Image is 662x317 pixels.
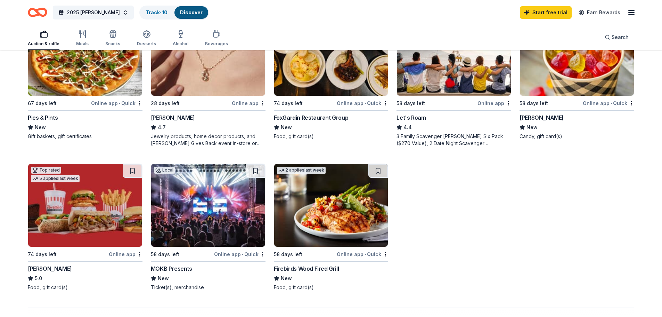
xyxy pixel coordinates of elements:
img: Image for FoxGardin Restaurant Group [274,13,388,96]
span: • [119,101,120,106]
span: • [611,101,612,106]
a: Image for MOKB PresentsLocal58 days leftOnline app•QuickMOKB PresentsNewTicket(s), merchandise [151,164,265,291]
a: Home [28,4,47,21]
a: Image for FoxGardin Restaurant GroupLocal74 days leftOnline app•QuickFoxGardin Restaurant GroupNe... [274,13,389,140]
a: Start free trial [520,6,572,19]
div: Food, gift card(s) [274,284,389,291]
div: Online app Quick [91,99,142,108]
div: Food, gift card(s) [28,284,142,291]
span: 2025 [PERSON_NAME] [67,8,120,17]
div: Online app [477,99,511,108]
div: Let's Roam [397,113,426,122]
a: Image for Firebirds Wood Fired Grill2 applieslast week58 days leftOnline app•QuickFirebirds Wood ... [274,164,389,291]
span: New [158,274,169,283]
div: Online app [109,250,142,259]
div: Top rated [31,167,61,174]
a: Image for Let's Roam1 applylast week58 days leftOnline appLet's Roam4.43 Family Scavenger [PERSON... [397,13,511,147]
a: Image for Albanese1 applylast weekLocal58 days leftOnline app•Quick[PERSON_NAME]NewCandy, gift ca... [520,13,634,140]
button: Track· 10Discover [139,6,209,19]
div: 28 days left [151,99,180,108]
button: Snacks [105,27,120,50]
img: Image for Firebirds Wood Fired Grill [274,164,388,247]
span: 4.4 [403,123,412,132]
span: • [365,101,366,106]
div: 5 applies last week [31,175,80,182]
div: Pies & Pints [28,113,58,122]
div: Ticket(s), merchandise [151,284,265,291]
div: 58 days left [520,99,548,108]
div: Gift baskets, gift certificates [28,133,142,140]
div: Firebirds Wood Fired Grill [274,264,339,273]
div: Snacks [105,41,120,47]
div: Online app Quick [214,250,265,259]
img: Image for Let's Roam [397,13,511,96]
div: MOKB Presents [151,264,192,273]
div: [PERSON_NAME] [151,113,195,122]
div: Local [154,167,175,174]
span: New [281,274,292,283]
div: Desserts [137,41,156,47]
span: 5.0 [35,274,42,283]
a: Image for Portillo'sTop rated5 applieslast week74 days leftOnline app[PERSON_NAME]5.0Food, gift c... [28,164,142,291]
button: Alcohol [173,27,188,50]
div: Candy, gift card(s) [520,133,634,140]
button: Beverages [205,27,228,50]
a: Track· 10 [146,9,167,15]
div: 67 days left [28,99,57,108]
div: Online app Quick [583,99,634,108]
div: Online app [232,99,265,108]
img: Image for Pies & Pints [28,13,142,96]
div: Alcohol [173,41,188,47]
span: • [365,252,366,257]
a: Image for Pies & Pints1 applylast week67 days leftOnline app•QuickPies & PintsNewGift baskets, gi... [28,13,142,140]
img: Image for Portillo's [28,164,142,247]
div: Beverages [205,41,228,47]
button: Auction & raffle [28,27,59,50]
div: 2 applies last week [277,167,326,174]
div: Online app Quick [337,250,388,259]
div: [PERSON_NAME] [28,264,72,273]
div: 3 Family Scavenger [PERSON_NAME] Six Pack ($270 Value), 2 Date Night Scavenger [PERSON_NAME] Two ... [397,133,511,147]
img: Image for Albanese [520,13,634,96]
div: 58 days left [397,99,425,108]
span: Search [612,33,629,41]
a: Earn Rewards [574,6,624,19]
div: Online app Quick [337,99,388,108]
a: Image for Kendra ScottTop rated11 applieslast week28 days leftOnline app[PERSON_NAME]4.7Jewelry p... [151,13,265,147]
div: Auction & raffle [28,41,59,47]
div: Jewelry products, home decor products, and [PERSON_NAME] Gives Back event in-store or online (or ... [151,133,265,147]
span: • [242,252,243,257]
img: Image for MOKB Presents [151,164,265,247]
div: [PERSON_NAME] [520,113,564,122]
div: FoxGardin Restaurant Group [274,113,349,122]
div: Food, gift card(s) [274,133,389,140]
button: Meals [76,27,89,50]
button: Desserts [137,27,156,50]
span: 4.7 [158,123,166,132]
span: New [526,123,538,132]
img: Image for Kendra Scott [151,13,265,96]
span: New [35,123,46,132]
span: New [281,123,292,132]
button: 2025 [PERSON_NAME] [53,6,134,19]
div: 74 days left [274,99,303,108]
div: 58 days left [274,250,302,259]
a: Discover [180,9,203,15]
div: 58 days left [151,250,179,259]
button: Search [599,30,634,44]
div: 74 days left [28,250,57,259]
div: Meals [76,41,89,47]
